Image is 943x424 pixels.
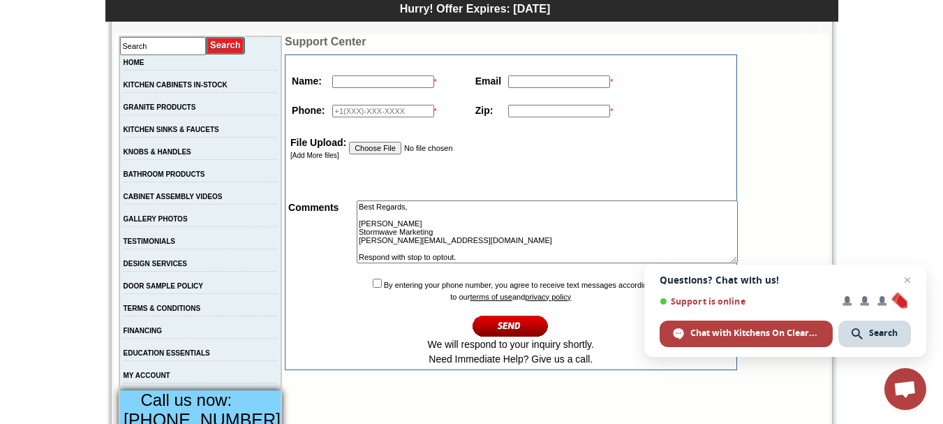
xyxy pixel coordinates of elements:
[124,215,188,223] a: GALLERY PHOTOS
[660,296,833,307] span: Support is online
[290,152,339,159] a: [Add More files]
[124,260,188,268] a: DESIGN SERVICES
[288,202,339,213] strong: Comments
[124,305,201,312] a: TERMS & CONDITIONS
[124,126,219,133] a: KITCHEN SINKS & FAUCETS
[884,368,926,410] a: Open chat
[124,170,205,178] a: BATHROOM PRODUCTS
[124,327,163,335] a: FINANCING
[660,321,833,347] span: Chat with Kitchens On Clearance
[141,390,232,409] span: Call us now:
[112,1,838,15] div: Hurry! Offer Expires: [DATE]
[470,293,512,301] a: terms of use
[124,282,203,290] a: DOOR SAMPLE POLICY
[124,193,223,200] a: CABINET ASSEMBLY VIDEOS
[124,349,210,357] a: EDUCATION ESSENTIALS
[332,105,434,117] input: +1(XXX)-XXX-XXXX
[124,81,228,89] a: KITCHEN CABINETS IN-STOCK
[475,105,493,116] strong: Zip:
[124,148,191,156] a: KNOBS & HANDLES
[124,59,144,66] a: HOME
[285,36,736,48] td: Support Center
[287,275,734,368] td: By entering your phone number, you agree to receive text messages according to our and
[525,293,571,301] a: privacy policy
[473,314,549,337] input: Continue
[475,75,501,87] strong: Email
[869,327,898,339] span: Search
[838,321,911,347] span: Search
[124,237,175,245] a: TESTIMONIALS
[292,75,322,87] strong: Name:
[290,137,346,148] strong: File Upload:
[292,105,325,116] strong: Phone:
[124,372,170,379] a: MY ACCOUNT
[428,339,594,365] span: We will respond to your inquiry shortly. Need Immediate Help? Give us a call.
[124,103,196,111] a: GRANITE PRODUCTS
[660,275,911,286] span: Questions? Chat with us!
[690,327,819,339] span: Chat with Kitchens On Clearance
[206,36,246,55] input: Submit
